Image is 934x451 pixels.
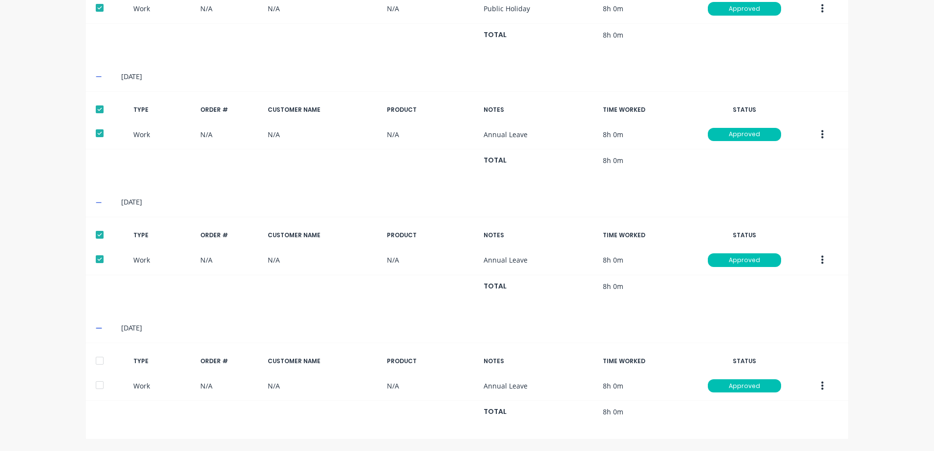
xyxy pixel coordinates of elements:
[700,357,789,366] div: STATUS
[603,105,692,114] div: TIME WORKED
[387,105,476,114] div: PRODUCT
[268,231,379,240] div: CUSTOMER NAME
[268,105,379,114] div: CUSTOMER NAME
[700,105,789,114] div: STATUS
[268,357,379,366] div: CUSTOMER NAME
[700,231,789,240] div: STATUS
[200,357,260,366] div: ORDER #
[603,357,692,366] div: TIME WORKED
[708,379,781,393] div: Approved
[121,197,838,207] div: [DATE]
[121,71,838,82] div: [DATE]
[121,323,838,333] div: [DATE]
[484,231,595,240] div: NOTES
[387,231,476,240] div: PRODUCT
[484,105,595,114] div: NOTES
[133,231,193,240] div: TYPE
[200,105,260,114] div: ORDER #
[133,357,193,366] div: TYPE
[484,357,595,366] div: NOTES
[708,128,781,142] div: Approved
[387,357,476,366] div: PRODUCT
[708,253,781,267] div: Approved
[133,105,193,114] div: TYPE
[200,231,260,240] div: ORDER #
[603,231,692,240] div: TIME WORKED
[708,2,781,16] div: Approved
